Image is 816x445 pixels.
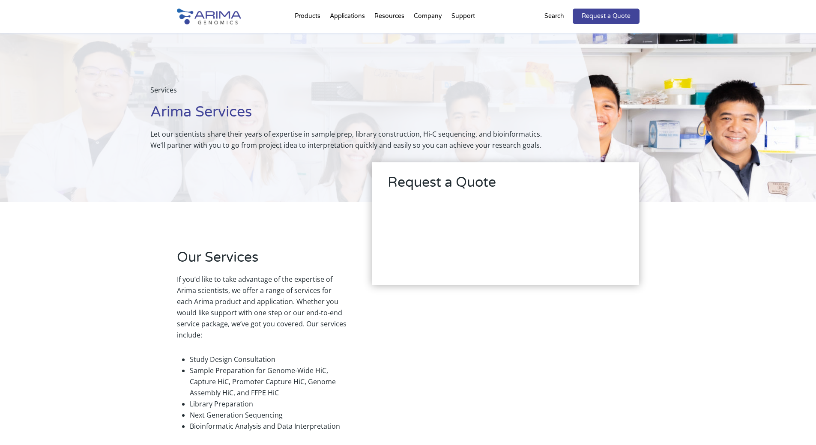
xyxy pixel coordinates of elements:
[150,102,558,128] h1: Arima Services
[573,9,640,24] a: Request a Quote
[544,11,564,22] p: Search
[190,421,347,432] li: Bioinformatic Analysis and Data Interpretation
[190,354,347,365] li: Study Design Consultation
[190,365,347,398] li: Sample Preparation for Genome-Wide HiC, Capture HiC, Promoter Capture HiC, Genome Assembly HiC, a...
[190,409,347,421] li: Next Generation Sequencing
[388,210,623,274] iframe: Form 1
[190,398,347,409] li: Library Preparation
[177,274,347,347] p: If you’d like to take advantage of the expertise of Arima scientists, we offer a range of service...
[150,128,558,151] p: Let our scientists share their years of expertise in sample prep, library construction, Hi-C sequ...
[388,173,623,199] h2: Request a Quote
[177,9,241,24] img: Arima-Genomics-logo
[177,248,347,274] h2: Our Services
[150,84,558,102] p: Services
